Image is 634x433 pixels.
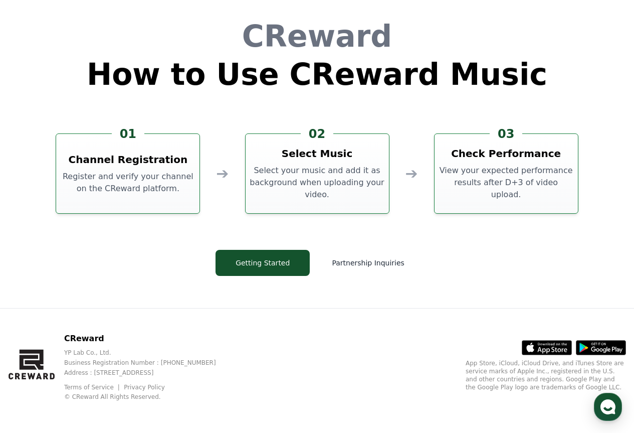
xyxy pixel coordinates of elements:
span: Messages [83,334,113,342]
div: 01 [112,126,144,142]
p: © CReward All Rights Reserved. [64,393,232,401]
div: 03 [490,126,522,142]
a: Messages [66,318,129,343]
h1: How to Use CReward Music [87,59,547,89]
p: App Store, iCloud, iCloud Drive, and iTunes Store are service marks of Apple Inc., registered in ... [466,359,626,391]
p: Register and verify your channel on the CReward platform. [60,171,195,195]
p: Address : [STREET_ADDRESS] [64,369,232,377]
button: Partnership Inquiries [318,250,418,276]
h3: Select Music [282,147,353,161]
h3: Check Performance [451,147,561,161]
span: Home [26,333,43,341]
div: 02 [301,126,333,142]
a: Settings [129,318,192,343]
p: YP Lab Co., Ltd. [64,349,232,357]
span: Settings [148,333,173,341]
a: Home [3,318,66,343]
h1: CReward [87,21,547,51]
p: Business Registration Number : [PHONE_NUMBER] [64,359,232,367]
p: Select your music and add it as background when uploading your video. [250,165,385,201]
button: Getting Started [216,250,310,276]
p: CReward [64,333,232,345]
p: View your expected performance results after D+3 of video upload. [439,165,574,201]
a: Privacy Policy [124,384,165,391]
div: ➔ [405,165,418,183]
h3: Channel Registration [69,153,188,167]
a: Terms of Service [64,384,121,391]
div: ➔ [216,165,229,183]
